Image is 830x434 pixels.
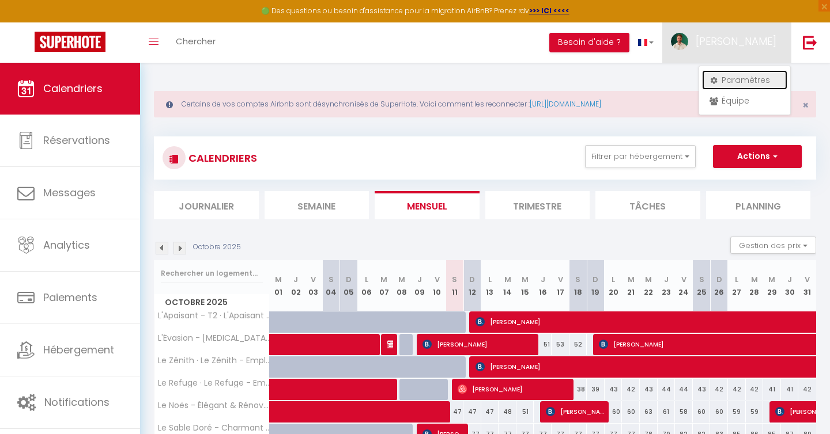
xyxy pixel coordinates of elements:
div: 42 [728,379,746,400]
th: 27 [728,260,746,311]
th: 23 [658,260,676,311]
abbr: V [435,274,440,285]
span: [PERSON_NAME] [387,333,393,355]
abbr: D [593,274,598,285]
span: [PERSON_NAME] [422,333,535,355]
div: 59 [746,401,764,422]
abbr: M [398,274,405,285]
th: 13 [481,260,499,311]
abbr: J [293,274,298,285]
span: Paiements [43,290,97,304]
th: 25 [693,260,711,311]
div: 42 [622,379,640,400]
abbr: S [575,274,580,285]
abbr: M [628,274,635,285]
li: Mensuel [375,191,480,219]
abbr: V [805,274,810,285]
div: 60 [622,401,640,422]
abbr: D [716,274,722,285]
abbr: D [469,274,475,285]
abbr: V [311,274,316,285]
p: Octobre 2025 [193,242,241,253]
th: 16 [534,260,552,311]
th: 02 [287,260,305,311]
th: 08 [393,260,411,311]
div: 60 [710,401,728,422]
th: 01 [270,260,288,311]
abbr: M [504,274,511,285]
div: 41 [781,379,799,400]
th: 24 [675,260,693,311]
button: Actions [713,145,802,168]
input: Rechercher un logement... [161,263,263,284]
div: 60 [693,401,711,422]
li: Trimestre [485,191,590,219]
span: Le Refuge · Le Refuge - Emplacement central au coeur de [GEOGRAPHIC_DATA] [156,379,271,387]
span: [PERSON_NAME] [458,378,571,400]
abbr: M [645,274,652,285]
th: 21 [622,260,640,311]
div: 38 [569,379,587,400]
th: 15 [516,260,534,311]
th: 07 [375,260,393,311]
abbr: S [452,274,457,285]
abbr: M [275,274,282,285]
abbr: S [329,274,334,285]
a: [URL][DOMAIN_NAME] [530,99,601,109]
th: 10 [428,260,446,311]
abbr: V [558,274,563,285]
button: Close [802,100,809,111]
div: 43 [640,379,658,400]
abbr: S [699,274,704,285]
th: 04 [322,260,340,311]
th: 31 [798,260,816,311]
th: 12 [463,260,481,311]
div: 60 [605,401,622,422]
button: Gestion des prix [730,237,816,254]
div: 44 [675,379,693,400]
li: Semaine [265,191,369,219]
span: Messages [43,185,96,200]
div: 43 [693,379,711,400]
abbr: J [787,274,792,285]
span: × [802,98,809,112]
li: Tâches [595,191,700,219]
th: 17 [552,260,569,311]
div: 41 [763,379,781,400]
abbr: L [612,274,615,285]
a: ... [PERSON_NAME] [662,22,791,63]
span: Le Sable Doré - Charmant & Rénové | T2 - Clim-Parking-[GEOGRAPHIC_DATA] [156,424,271,432]
div: 59 [728,401,746,422]
a: Chercher [167,22,224,63]
div: 44 [658,379,676,400]
div: 43 [605,379,622,400]
abbr: V [681,274,686,285]
div: 58 [675,401,693,422]
a: >>> ICI <<<< [529,6,569,16]
a: Paramètres [702,70,787,90]
span: Chercher [176,35,216,47]
th: 20 [605,260,622,311]
th: 28 [746,260,764,311]
abbr: M [751,274,758,285]
div: 63 [640,401,658,422]
abbr: M [380,274,387,285]
span: L'Évasion - [MEDICAL_DATA] · L'Évasion - Votre expérience au coeur de Dax - [MEDICAL_DATA] [156,334,271,342]
th: 19 [587,260,605,311]
span: Hébergement [43,342,114,357]
div: 42 [746,379,764,400]
img: logout [803,35,817,50]
th: 30 [781,260,799,311]
img: Super Booking [35,32,105,52]
button: Besoin d'aide ? [549,33,629,52]
th: 03 [305,260,323,311]
abbr: L [735,274,738,285]
img: ... [671,33,688,50]
div: 42 [710,379,728,400]
abbr: M [522,274,529,285]
th: 06 [357,260,375,311]
div: 51 [534,334,552,355]
th: 22 [640,260,658,311]
h3: CALENDRIERS [186,145,257,171]
a: Équipe [702,91,787,111]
